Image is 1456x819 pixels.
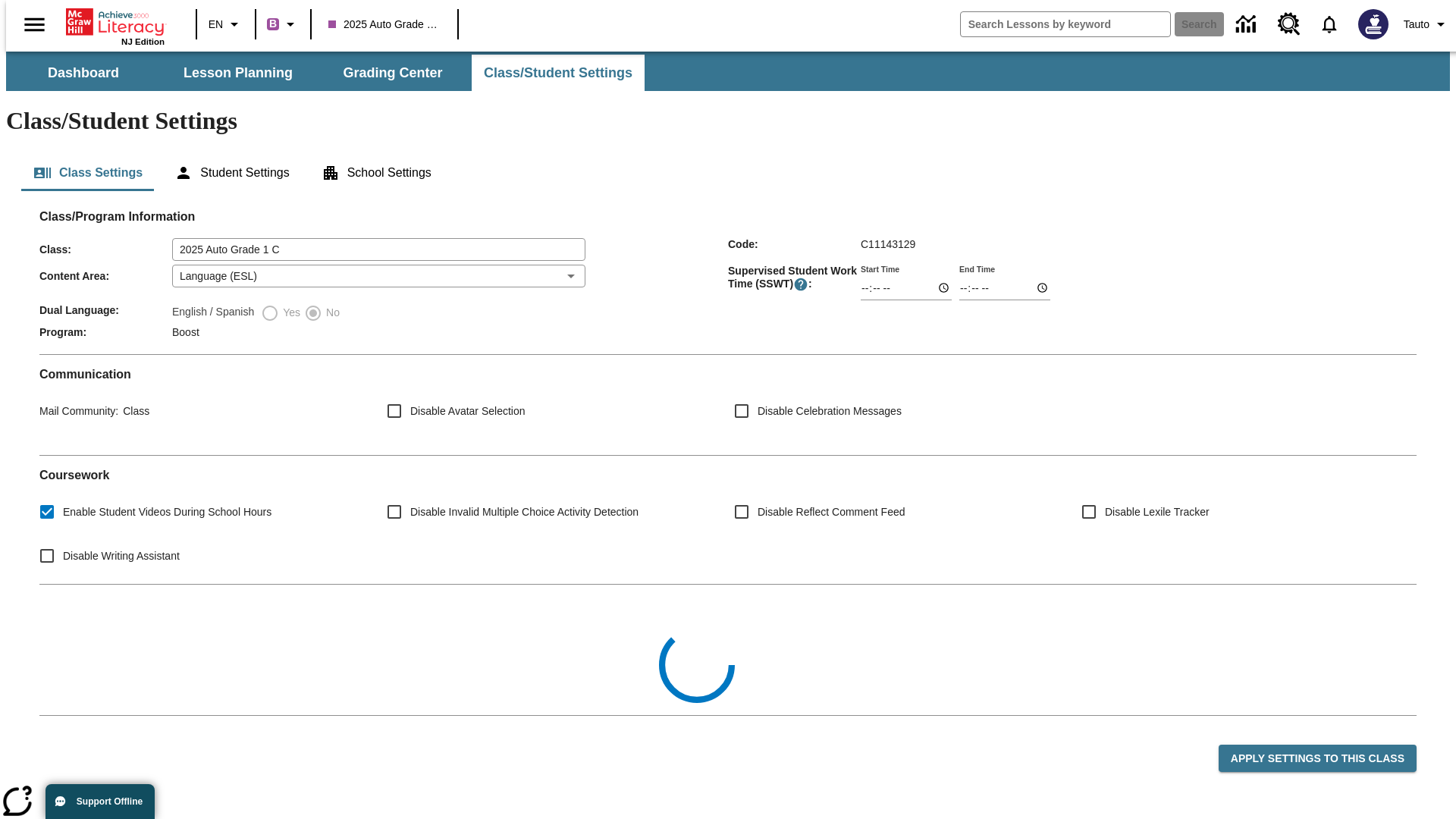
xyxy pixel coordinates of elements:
[39,243,172,256] span: Class :
[39,405,118,417] span: Mail Community :
[66,5,165,46] div: Home
[172,326,199,338] span: Boost
[118,405,149,417] span: Class
[472,55,645,91] button: Class/Student Settings
[39,367,1417,381] h2: Communication
[8,55,159,91] button: Dashboard
[343,64,442,82] span: Grading Center
[317,55,469,91] button: Grading Center
[322,305,340,321] span: No
[39,597,1417,703] div: Class Collections
[39,304,172,316] span: Dual Language :
[184,64,293,82] span: Lesson Planning
[279,305,300,321] span: Yes
[39,468,1417,482] h2: Course work
[410,504,639,520] span: Disable Invalid Multiple Choice Activity Detection
[484,64,632,82] span: Class/Student Settings
[6,52,1450,91] div: SubNavbar
[39,468,1417,572] div: Coursework
[39,224,1417,342] div: Class/Program Information
[261,11,306,38] button: Boost Class color is purple. Change class color
[45,784,155,819] button: Support Offline
[21,155,1435,191] div: Class/Student Settings
[39,367,1417,443] div: Communication
[162,55,314,91] button: Lesson Planning
[1219,745,1417,773] button: Apply Settings to this Class
[961,12,1170,36] input: search field
[1269,4,1310,45] a: Resource Center, Will open in new tab
[758,403,902,419] span: Disable Celebration Messages
[861,263,899,275] label: Start Time
[728,265,861,292] span: Supervised Student Work Time (SSWT) :
[410,403,526,419] span: Disable Avatar Selection
[309,155,444,191] button: School Settings
[269,14,277,33] span: B
[1105,504,1210,520] span: Disable Lexile Tracker
[21,155,155,191] button: Class Settings
[121,37,165,46] span: NJ Edition
[6,55,646,91] div: SubNavbar
[1404,17,1429,33] span: Tauto
[63,548,180,564] span: Disable Writing Assistant
[39,270,172,282] span: Content Area :
[63,504,271,520] span: Enable Student Videos During School Hours
[1349,5,1398,44] button: Select a new avatar
[209,17,223,33] span: EN
[48,64,119,82] span: Dashboard
[758,504,905,520] span: Disable Reflect Comment Feed
[6,107,1450,135] h1: Class/Student Settings
[172,265,585,287] div: Language (ESL)
[162,155,301,191] button: Student Settings
[728,238,861,250] span: Code :
[12,2,57,47] button: Open side menu
[39,209,1417,224] h2: Class/Program Information
[172,238,585,261] input: Class
[66,7,165,37] a: Home
[77,796,143,807] span: Support Offline
[1227,4,1269,45] a: Data Center
[861,238,915,250] span: C11143129
[202,11,250,38] button: Language: EN, Select a language
[39,326,172,338] span: Program :
[959,263,995,275] label: End Time
[172,304,254,322] label: English / Spanish
[1398,11,1456,38] button: Profile/Settings
[1310,5,1349,44] a: Notifications
[328,17,441,33] span: 2025 Auto Grade 1 C
[793,277,808,292] button: Supervised Student Work Time is the timeframe when students can take LevelSet and when lessons ar...
[1358,9,1389,39] img: Avatar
